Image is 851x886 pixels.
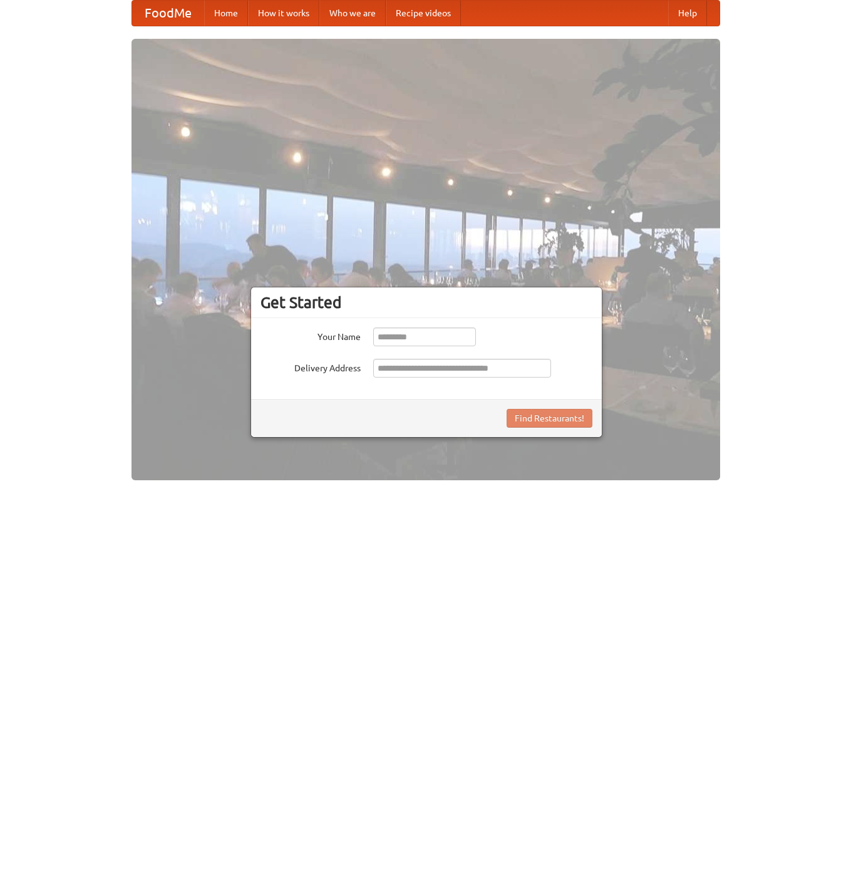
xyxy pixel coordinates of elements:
[248,1,319,26] a: How it works
[204,1,248,26] a: Home
[260,293,592,312] h3: Get Started
[668,1,707,26] a: Help
[319,1,386,26] a: Who we are
[507,409,592,428] button: Find Restaurants!
[260,359,361,374] label: Delivery Address
[260,327,361,343] label: Your Name
[132,1,204,26] a: FoodMe
[386,1,461,26] a: Recipe videos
